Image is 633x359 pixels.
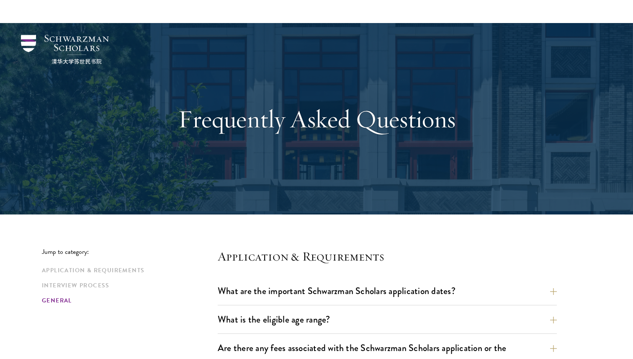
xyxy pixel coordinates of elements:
button: What are the important Schwarzman Scholars application dates? [218,282,557,300]
h1: Frequently Asked Questions [172,104,461,134]
img: Schwarzman Scholars [21,35,109,64]
p: Jump to category: [42,248,218,256]
a: Application & Requirements [42,266,213,275]
a: Interview Process [42,281,213,290]
h4: Application & Requirements [218,248,557,265]
button: What is the eligible age range? [218,310,557,329]
a: General [42,296,213,305]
